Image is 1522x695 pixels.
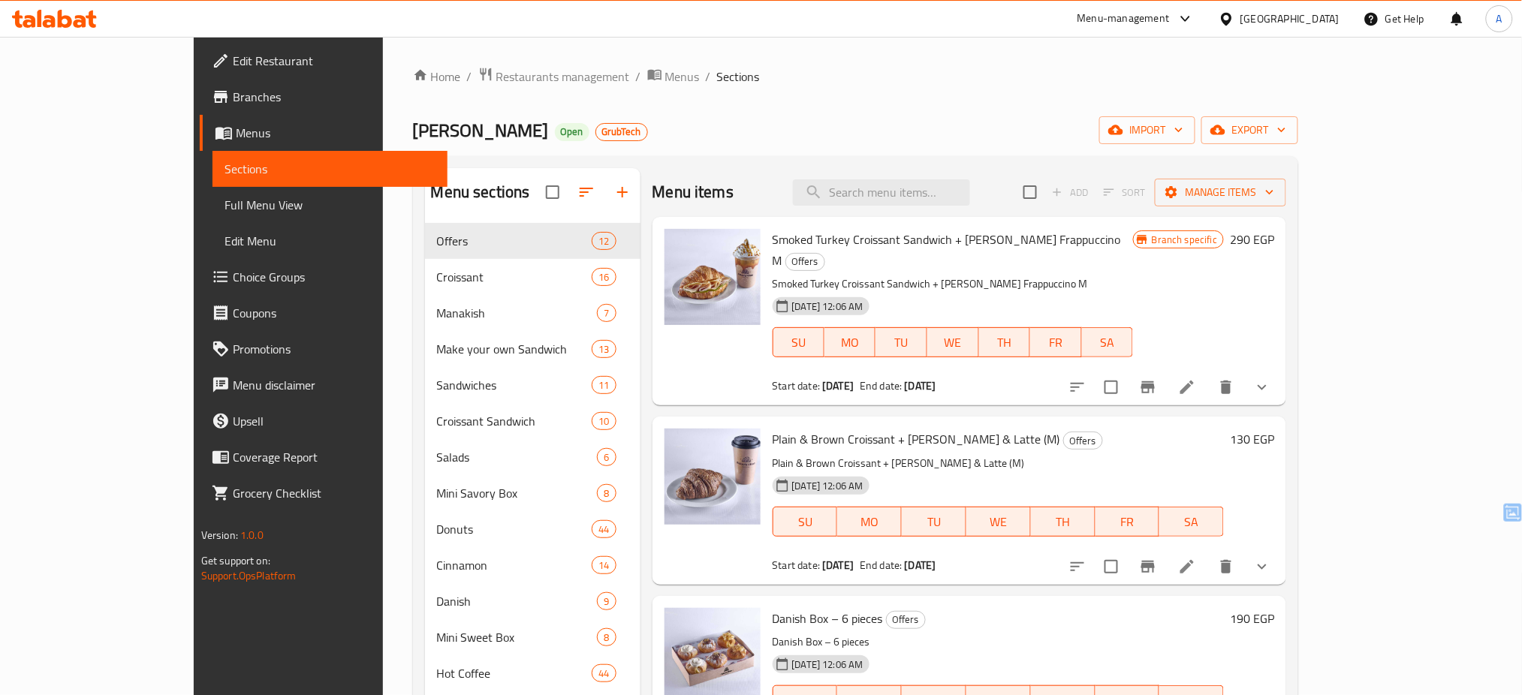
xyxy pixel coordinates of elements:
[1111,121,1183,140] span: import
[824,327,876,357] button: MO
[425,295,640,331] div: Manakish7
[822,376,854,396] b: [DATE]
[786,657,869,672] span: [DATE] 12:06 AM
[773,555,821,575] span: Start date:
[773,607,883,630] span: Danish Box – 6 pieces
[876,327,927,357] button: TU
[555,123,589,141] div: Open
[598,594,615,609] span: 9
[425,367,640,403] div: Sandwiches11
[985,332,1025,354] span: TH
[966,507,1031,537] button: WE
[886,611,926,629] div: Offers
[773,376,821,396] span: Start date:
[437,628,598,646] div: Mini Sweet Box
[773,428,1060,450] span: Plain & Brown Croissant + [PERSON_NAME] & Latte (M)
[431,181,530,203] h2: Menu sections
[425,259,640,295] div: Croissant16
[233,340,436,358] span: Promotions
[437,664,592,682] span: Hot Coffee
[437,484,598,502] span: Mini Savory Box
[1159,507,1224,537] button: SA
[425,547,640,583] div: Cinnamon14
[1037,511,1090,533] span: TH
[437,556,592,574] span: Cinnamon
[425,583,640,619] div: Danish9
[592,342,615,357] span: 13
[233,412,436,430] span: Upsell
[597,448,616,466] div: items
[902,507,966,537] button: TU
[592,666,615,681] span: 44
[706,68,711,86] li: /
[1208,369,1244,405] button: delete
[200,115,448,151] a: Menus
[905,376,936,396] b: [DATE]
[785,253,825,271] div: Offers
[200,475,448,511] a: Grocery Checklist
[592,268,616,286] div: items
[887,611,925,628] span: Offers
[225,160,436,178] span: Sections
[773,327,824,357] button: SU
[598,630,615,645] span: 8
[1036,332,1076,354] span: FR
[1059,369,1096,405] button: sort-choices
[437,412,592,430] span: Croissant Sandwich
[793,179,970,206] input: search
[1094,181,1155,204] span: Select section first
[200,259,448,295] a: Choice Groups
[773,275,1133,293] p: Smoked Turkey Croissant Sandwich + [PERSON_NAME] Frappuccino M
[437,592,598,610] span: Danish
[537,176,568,208] span: Select all sections
[908,511,960,533] span: TU
[200,439,448,475] a: Coverage Report
[1096,372,1127,403] span: Select to update
[425,655,640,691] div: Hot Coffee44
[1213,121,1286,140] span: export
[665,429,761,525] img: Plain & Brown Croissant + Cappuccino & Latte (M)
[200,79,448,115] a: Branches
[786,479,869,493] span: [DATE] 12:06 AM
[1102,511,1154,533] span: FR
[437,304,598,322] span: Manakish
[1230,429,1274,450] h6: 130 EGP
[1096,551,1127,582] span: Select to update
[1077,10,1170,28] div: Menu-management
[1014,176,1046,208] span: Select section
[1064,432,1102,450] span: Offers
[860,555,902,575] span: End date:
[233,448,436,466] span: Coverage Report
[979,327,1031,357] button: TH
[437,232,592,250] span: Offers
[779,332,818,354] span: SU
[1240,11,1340,27] div: [GEOGRAPHIC_DATA]
[1063,432,1103,450] div: Offers
[665,68,700,86] span: Menus
[597,304,616,322] div: items
[592,412,616,430] div: items
[201,551,270,570] span: Get support on:
[240,525,264,545] span: 1.0.0
[1031,507,1096,537] button: TH
[413,113,549,147] span: [PERSON_NAME]
[1253,558,1271,576] svg: Show Choices
[1230,229,1274,250] h6: 290 EGP
[786,253,824,270] span: Offers
[1178,558,1196,576] a: Edit menu item
[201,525,238,545] span: Version:
[437,340,592,358] div: Make your own Sandwich
[773,454,1225,473] p: Plain & Brown Croissant + [PERSON_NAME] & Latte (M)
[598,450,615,465] span: 6
[1082,327,1134,357] button: SA
[597,628,616,646] div: items
[437,520,592,538] span: Donuts
[773,507,838,537] button: SU
[425,403,640,439] div: Croissant Sandwich10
